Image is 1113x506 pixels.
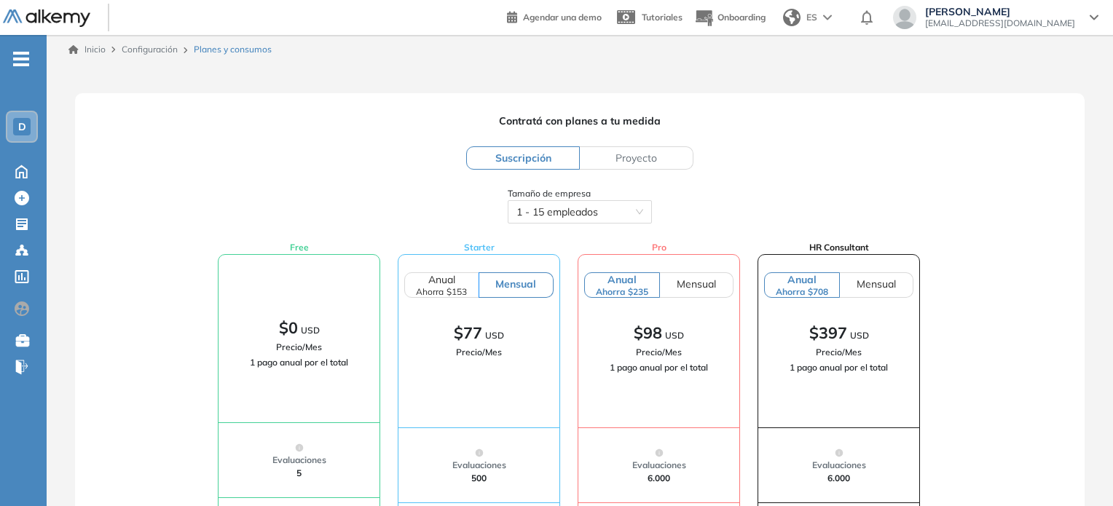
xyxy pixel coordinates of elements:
span: Mensual [495,277,536,290]
img: Logo [3,9,90,28]
span: Pro [652,241,666,254]
span: Free [290,241,309,254]
span: D [18,121,26,133]
span: [EMAIL_ADDRESS][DOMAIN_NAME] [925,17,1075,29]
span: Onboarding [717,12,766,23]
span: Evaluaciones [452,459,506,470]
span: Precio/Mes [456,347,502,357]
span: Configuración [122,44,178,55]
span: $98 [634,288,662,377]
span: 1 pago anual por el total [790,362,888,373]
span: Tutoriales [642,12,683,23]
span: USD [850,330,869,341]
span: [PERSON_NAME] [925,6,1075,17]
span: Precio/Mes [816,347,862,357]
div: 5 [272,467,326,480]
img: arrow [823,15,832,20]
div: 6.000 [812,472,866,485]
span: USD [665,330,684,341]
span: Anual [776,273,828,297]
span: 1 pago anual por el total [250,357,348,368]
div: Ahorra [776,286,805,297]
span: 1 - 15 empleados [516,201,643,223]
span: Suscripción [495,151,551,165]
div: $153 [447,286,467,297]
span: ES [806,11,817,24]
span: Evaluaciones [632,459,686,470]
span: USD [485,330,504,341]
span: Contratá con planes a tu medida [82,114,1078,129]
div: $235 [628,286,648,297]
span: Anual [596,273,648,297]
span: Agendar una demo [523,12,602,23]
a: Agendar una demo [507,7,602,25]
span: Precio/Mes [636,347,682,357]
span: $77 [454,288,482,377]
span: Planes y consumos [194,43,272,56]
span: $0 [279,282,298,372]
div: Ahorra [416,286,444,297]
span: Evaluaciones [272,454,326,465]
div: 6.000 [632,472,686,485]
span: Proyecto [616,151,657,165]
span: 1 pago anual por el total [610,362,708,373]
span: Anual [416,273,468,297]
span: HR Consultant [809,241,869,254]
span: Precio/Mes [276,341,322,352]
span: Starter [464,241,495,254]
button: Onboarding [694,2,766,33]
div: 500 [452,472,506,485]
a: Inicio [68,43,106,56]
span: Mensual [857,277,896,290]
i: - [13,58,29,60]
span: Tamaño de empresa [508,187,591,200]
span: Mensual [677,277,716,290]
span: Evaluaciones [812,459,866,470]
span: USD [301,325,320,336]
img: world [783,9,801,26]
span: $397 [809,288,847,377]
div: $708 [808,286,828,297]
div: Ahorra [596,286,625,297]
